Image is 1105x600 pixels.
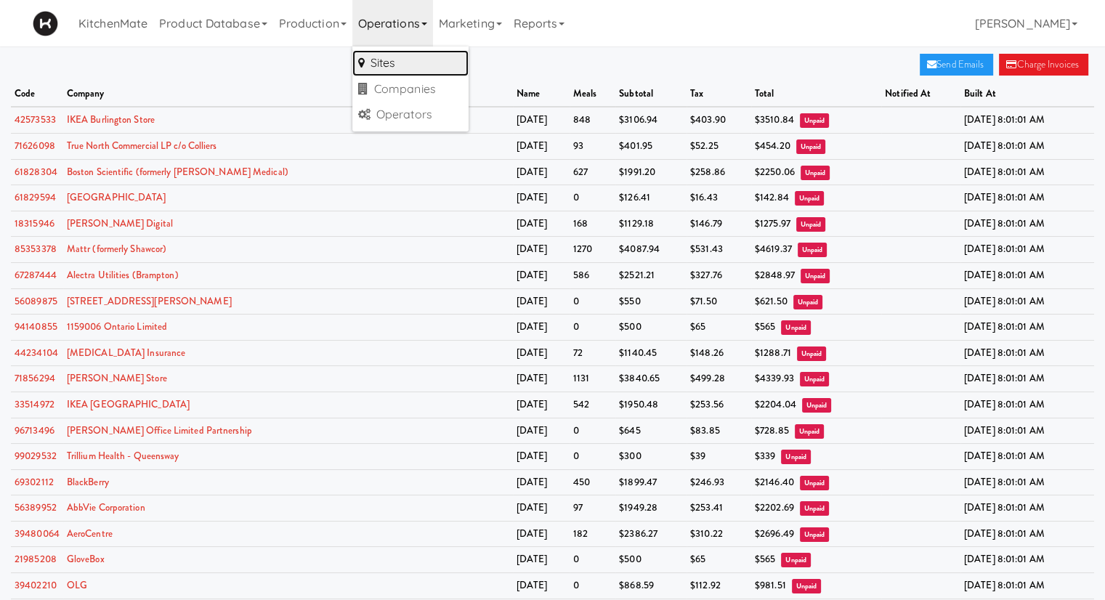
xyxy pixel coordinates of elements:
[615,418,687,444] td: $645
[15,346,58,360] a: 44234104
[615,495,687,522] td: $1949.28
[960,211,1094,237] td: [DATE] 8:01:01 AM
[570,340,615,366] td: 72
[15,449,57,463] a: 99029532
[15,371,55,385] a: 71856294
[11,81,63,108] th: code
[687,444,751,470] td: $39
[615,211,687,237] td: $1129.18
[513,211,570,237] td: [DATE]
[755,397,796,411] span: $2204.04
[960,573,1094,599] td: [DATE] 8:01:01 AM
[687,340,751,366] td: $148.26
[755,346,791,360] span: $1288.71
[15,527,60,540] a: 39480064
[67,113,155,126] a: IKEA Burlington Store
[67,527,113,540] a: AeroCentre
[960,262,1094,288] td: [DATE] 8:01:01 AM
[513,521,570,547] td: [DATE]
[960,107,1094,133] td: [DATE] 8:01:01 AM
[751,81,881,108] th: total
[570,392,615,418] td: 542
[615,340,687,366] td: $1140.45
[615,185,687,211] td: $126.41
[687,211,751,237] td: $146.79
[513,315,570,341] td: [DATE]
[960,469,1094,495] td: [DATE] 8:01:01 AM
[755,578,786,592] span: $981.51
[960,366,1094,392] td: [DATE] 8:01:01 AM
[615,107,687,133] td: $3106.94
[67,371,167,385] a: [PERSON_NAME] Store
[687,521,751,547] td: $310.22
[755,475,794,489] span: $2146.40
[615,521,687,547] td: $2386.27
[797,346,827,361] span: Unpaid
[615,444,687,470] td: $300
[755,527,794,540] span: $2696.49
[67,294,232,308] a: [STREET_ADDRESS][PERSON_NAME]
[570,521,615,547] td: 182
[687,185,751,211] td: $16.43
[960,288,1094,315] td: [DATE] 8:01:01 AM
[615,315,687,341] td: $500
[513,107,570,133] td: [DATE]
[615,81,687,108] th: subtotal
[67,242,166,256] a: Mattr (formerly Shawcor)
[33,11,58,36] img: Micromart
[513,288,570,315] td: [DATE]
[513,262,570,288] td: [DATE]
[67,475,109,489] a: BlackBerry
[15,294,57,308] a: 56089875
[687,495,751,522] td: $253.41
[800,372,830,386] span: Unpaid
[615,392,687,418] td: $1950.48
[755,552,775,566] span: $565
[960,495,1094,522] td: [DATE] 8:01:01 AM
[960,418,1094,444] td: [DATE] 8:01:01 AM
[513,573,570,599] td: [DATE]
[615,237,687,263] td: $4087.94
[687,237,751,263] td: $531.43
[755,165,795,179] span: $2250.06
[67,139,217,153] a: True North Commercial LP c/o Colliers
[15,165,57,179] a: 61828304
[570,418,615,444] td: 0
[15,139,55,153] a: 71626098
[960,237,1094,263] td: [DATE] 8:01:01 AM
[687,262,751,288] td: $327.76
[352,102,469,128] a: Operators
[615,133,687,159] td: $401.95
[513,366,570,392] td: [DATE]
[352,76,469,102] a: Companies
[795,424,825,439] span: Unpaid
[67,500,145,514] a: AbbVie Corporation
[801,269,830,283] span: Unpaid
[615,288,687,315] td: $550
[513,418,570,444] td: [DATE]
[796,139,826,154] span: Unpaid
[513,237,570,263] td: [DATE]
[15,578,57,592] a: 39402210
[798,243,827,257] span: Unpaid
[795,191,825,206] span: Unpaid
[800,527,830,542] span: Unpaid
[615,262,687,288] td: $2521.21
[781,320,811,335] span: Unpaid
[615,573,687,599] td: $868.59
[960,185,1094,211] td: [DATE] 8:01:01 AM
[800,501,830,516] span: Unpaid
[67,165,288,179] a: Boston Scientific (formerly [PERSON_NAME] Medical)
[570,469,615,495] td: 450
[687,573,751,599] td: $112.92
[67,397,190,411] a: IKEA [GEOGRAPHIC_DATA]
[513,469,570,495] td: [DATE]
[687,288,751,315] td: $71.50
[513,340,570,366] td: [DATE]
[755,139,790,153] span: $454.20
[15,113,56,126] a: 42573533
[67,320,167,333] a: 1159006 Ontario Limited
[755,294,788,308] span: $621.50
[570,495,615,522] td: 97
[513,81,570,108] th: name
